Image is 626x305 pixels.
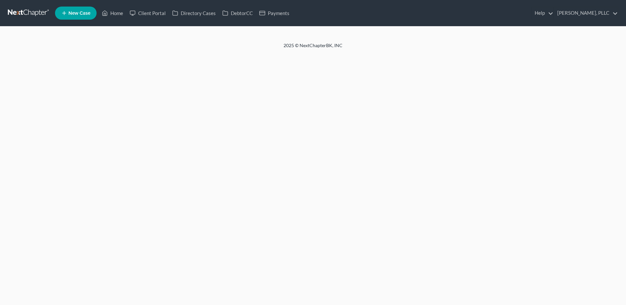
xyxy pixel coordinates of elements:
[219,7,256,19] a: DebtorCC
[169,7,219,19] a: Directory Cases
[554,7,618,19] a: [PERSON_NAME], PLLC
[55,7,97,20] new-legal-case-button: New Case
[99,7,126,19] a: Home
[256,7,293,19] a: Payments
[126,7,169,19] a: Client Portal
[531,7,553,19] a: Help
[126,42,500,54] div: 2025 © NextChapterBK, INC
